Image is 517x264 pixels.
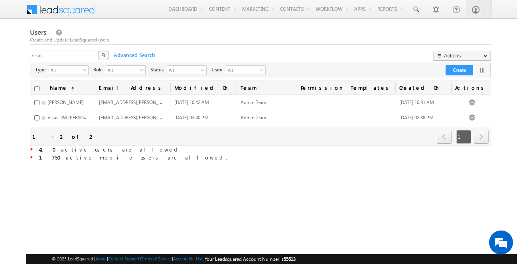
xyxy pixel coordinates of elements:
span: 1 [456,130,471,144]
span: select [140,68,146,72]
span: [DATE] 10:42 AM [174,99,209,105]
span: Admin Team [241,99,266,105]
span: Admin Team [241,114,266,120]
span: (sorted ascending) [68,85,74,92]
div: Create and Update LeadSquared users [30,36,491,43]
span: next [474,130,489,144]
span: Type [35,66,49,73]
span: Permission Templates [297,81,395,95]
a: About [95,256,107,261]
a: Modified On [170,81,237,95]
span: All [226,66,258,75]
a: Terms of Service [141,256,172,261]
span: [DATE] 10:31 AM [399,99,434,105]
a: Email Address [95,81,170,95]
a: prev [437,131,452,144]
span: select [201,68,207,72]
span: active mobile users are allowed. [39,154,227,161]
div: 1 - 2 of 2 [32,132,95,141]
span: [PERSON_NAME] [47,99,84,105]
input: Search Users [30,51,99,60]
span: Vikas DM [PERSON_NAME] [47,114,105,120]
span: [DATE] 02:40 PM [174,114,209,120]
span: [EMAIL_ADDRESS][PERSON_NAME][DOMAIN_NAME] [99,114,211,120]
span: Status [150,66,167,73]
button: Create [446,65,473,75]
span: Advanced Search [110,51,158,59]
span: Your Leadsquared Account Number is [205,256,296,262]
span: 55613 [284,256,296,262]
span: Actions [451,81,491,95]
a: Contact Support [108,256,140,261]
span: [EMAIL_ADDRESS][PERSON_NAME][DOMAIN_NAME] [99,99,211,105]
img: Search [101,53,105,57]
span: All [106,66,139,74]
a: Created On [395,81,451,95]
span: Team [211,66,226,73]
span: Team [237,81,297,95]
span: All [49,66,82,74]
span: active users are allowed. [39,146,182,153]
span: All [167,66,200,74]
span: [DATE] 02:38 PM [399,114,434,120]
span: © 2025 LeadSquared | | | | | [52,255,296,263]
a: Name [46,81,78,95]
a: Acceptable Use [173,256,203,261]
button: Actions [433,51,491,61]
strong: 410 [39,146,61,153]
span: Role [93,66,106,73]
span: prev [437,130,452,144]
span: select [83,68,89,72]
strong: 1750 [39,154,66,161]
a: next [474,131,489,144]
span: Users [30,28,46,37]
